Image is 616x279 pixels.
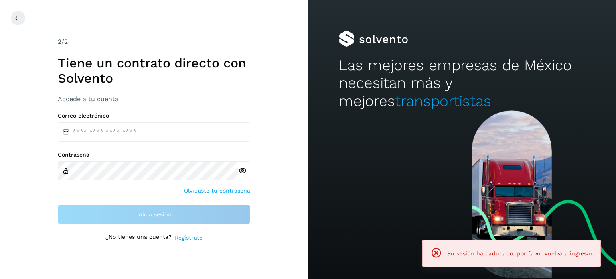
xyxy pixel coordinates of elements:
[395,92,491,110] span: transportistas
[105,234,172,242] p: ¿No tienes una cuenta?
[58,151,250,158] label: Contraseña
[58,112,250,119] label: Correo electrónico
[137,212,171,217] span: Inicia sesión
[175,234,203,242] a: Regístrate
[58,95,250,103] h3: Accede a tu cuenta
[339,57,585,110] h2: Las mejores empresas de México necesitan más y mejores
[58,55,250,86] h1: Tiene un contrato directo con Solvento
[58,37,250,47] div: /2
[58,38,61,45] span: 2
[58,205,250,224] button: Inicia sesión
[447,250,594,257] span: Su sesión ha caducado, por favor vuelva a ingresar.
[184,187,250,195] a: Olvidaste tu contraseña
